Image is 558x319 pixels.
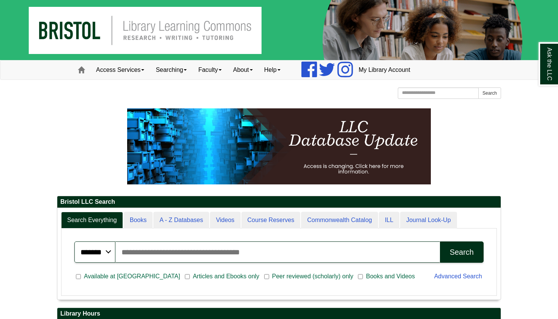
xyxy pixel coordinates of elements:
[434,273,482,279] a: Advanced Search
[259,60,286,79] a: Help
[81,272,183,281] span: Available at [GEOGRAPHIC_DATA]
[127,108,431,184] img: HTML tutorial
[190,272,262,281] span: Articles and Ebooks only
[440,241,484,263] button: Search
[353,60,416,79] a: My Library Account
[264,273,269,280] input: Peer reviewed (scholarly) only
[210,212,241,229] a: Videos
[124,212,153,229] a: Books
[301,212,378,229] a: Commonwealth Catalog
[363,272,418,281] span: Books and Videos
[379,212,399,229] a: ILL
[76,273,81,280] input: Available at [GEOGRAPHIC_DATA]
[227,60,259,79] a: About
[192,60,227,79] a: Faculty
[61,212,123,229] a: Search Everything
[358,273,363,280] input: Books and Videos
[90,60,150,79] a: Access Services
[450,248,474,257] div: Search
[153,212,209,229] a: A - Z Databases
[57,196,501,208] h2: Bristol LLC Search
[400,212,457,229] a: Journal Look-Up
[269,272,356,281] span: Peer reviewed (scholarly) only
[241,212,301,229] a: Course Reserves
[185,273,190,280] input: Articles and Ebooks only
[478,87,501,99] button: Search
[150,60,192,79] a: Searching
